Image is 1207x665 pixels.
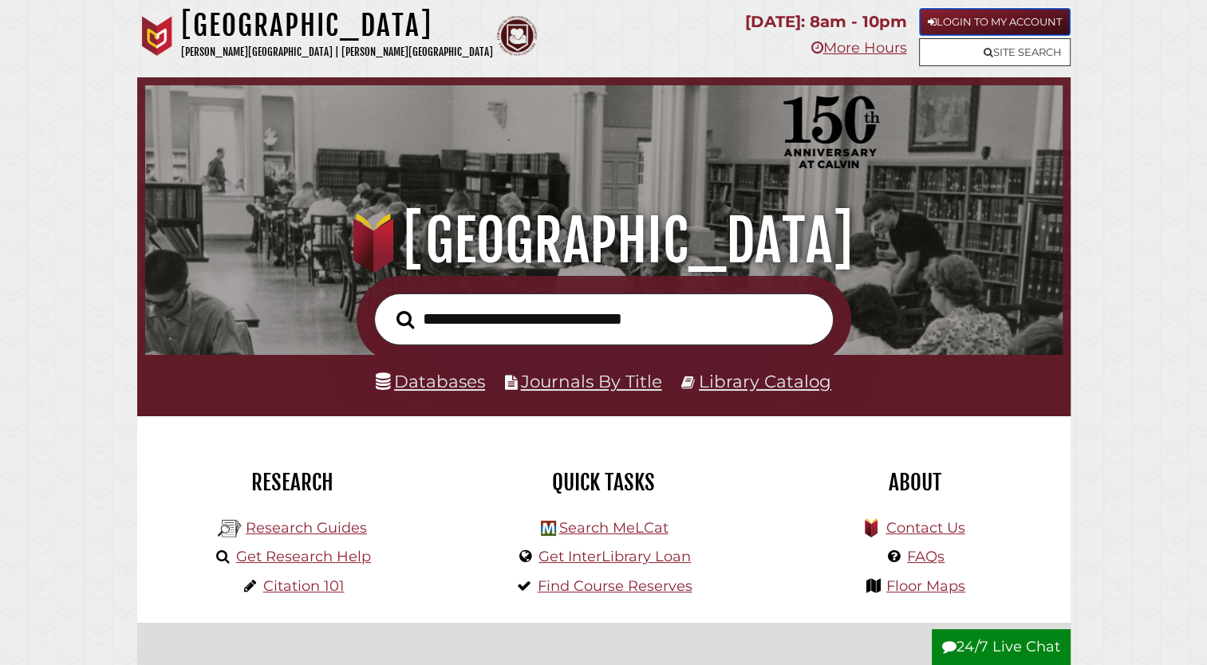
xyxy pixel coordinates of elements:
h1: [GEOGRAPHIC_DATA] [163,206,1044,276]
a: Get InterLibrary Loan [538,548,691,565]
button: Search [389,306,422,334]
img: Hekman Library Logo [218,517,242,541]
a: Site Search [919,38,1071,66]
a: Journals By Title [521,371,662,392]
a: Databases [376,371,485,392]
a: Library Catalog [699,371,831,392]
p: [DATE]: 8am - 10pm [745,8,906,36]
a: Research Guides [246,519,367,537]
p: [PERSON_NAME][GEOGRAPHIC_DATA] | [PERSON_NAME][GEOGRAPHIC_DATA] [181,43,493,61]
h2: Quick Tasks [460,469,747,496]
img: Hekman Library Logo [541,521,556,536]
h1: [GEOGRAPHIC_DATA] [181,8,493,43]
a: Login to My Account [919,8,1071,36]
a: FAQs [907,548,945,565]
img: Calvin University [137,16,177,56]
h2: About [771,469,1059,496]
a: More Hours [811,39,906,57]
i: Search [396,309,414,329]
h2: Research [149,469,436,496]
a: Get Research Help [236,548,371,565]
a: Floor Maps [886,577,965,595]
img: Calvin Theological Seminary [497,16,537,56]
a: Citation 101 [263,577,345,595]
a: Search MeLCat [558,519,668,537]
a: Find Course Reserves [538,577,692,595]
a: Contact Us [886,519,964,537]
